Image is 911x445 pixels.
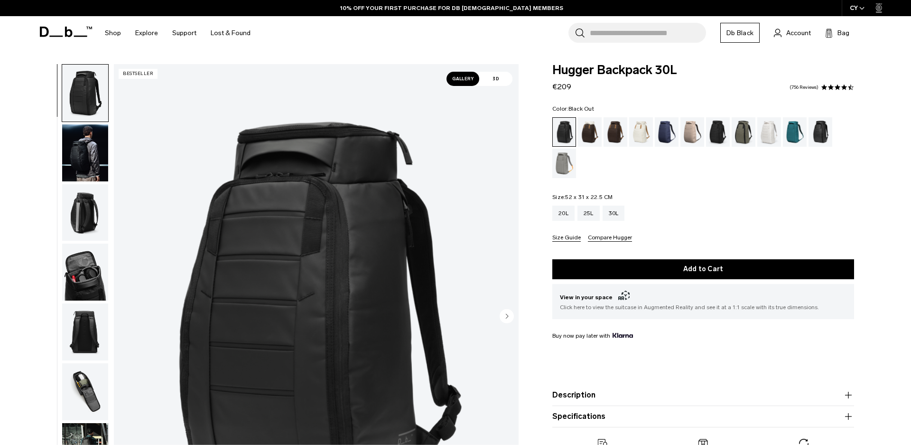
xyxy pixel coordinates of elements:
span: Account [786,28,811,38]
img: Hugger Backpack 30L Black Out [62,124,108,181]
span: 3D [479,72,512,86]
a: Midnight Teal [783,117,807,147]
span: Buy now pay later with [552,331,633,340]
a: 20L [552,206,575,221]
a: Account [774,27,811,38]
a: 756 reviews [790,85,818,90]
a: Fogbow Beige [680,117,704,147]
span: Bag [837,28,849,38]
a: 10% OFF YOUR FIRST PURCHASE FOR DB [DEMOGRAPHIC_DATA] MEMBERS [340,4,563,12]
button: Add to Cart [552,259,854,279]
legend: Color: [552,106,594,112]
button: Hugger Backpack 30L Black Out [62,184,109,242]
a: Lost & Found [211,16,251,50]
button: Compare Hugger [588,235,632,242]
span: 52 x 31 x 22.5 CM [565,194,613,200]
img: Hugger Backpack 30L Black Out [62,303,108,360]
a: Forest Green [732,117,755,147]
a: Oatmilk [629,117,653,147]
span: Black Out [568,105,594,112]
img: Hugger Backpack 30L Black Out [62,363,108,420]
a: Blue Hour [655,117,679,147]
a: Clean Slate [757,117,781,147]
a: Cappuccino [578,117,602,147]
a: Support [172,16,196,50]
button: Hugger Backpack 30L Black Out [62,303,109,361]
img: Hugger Backpack 30L Black Out [62,65,108,122]
img: Hugger Backpack 30L Black Out [62,184,108,241]
a: Espresso [604,117,627,147]
a: Charcoal Grey [706,117,730,147]
button: Description [552,389,854,401]
nav: Main Navigation [98,16,258,50]
button: Hugger Backpack 30L Black Out [62,64,109,122]
button: Next slide [500,309,514,325]
button: Hugger Backpack 30L Black Out [62,243,109,301]
a: Sand Grey [552,149,576,178]
button: Size Guide [552,235,581,242]
button: Bag [825,27,849,38]
p: Bestseller [119,69,158,79]
legend: Size: [552,194,613,200]
a: Explore [135,16,158,50]
a: Db Black [720,23,760,43]
a: Black Out [552,117,576,147]
a: 25L [577,206,600,221]
span: View in your space [560,292,846,303]
a: 30L [603,206,625,221]
button: Specifications [552,411,854,422]
img: {"height" => 20, "alt" => "Klarna"} [613,333,633,338]
span: Hugger Backpack 30L [552,64,854,76]
a: Reflective Black [809,117,832,147]
span: Click here to view the suitcase in Augmented Reality and see it at a 1:1 scale with its true dime... [560,303,846,312]
img: Hugger Backpack 30L Black Out [62,244,108,301]
button: Hugger Backpack 30L Black Out [62,124,109,182]
a: Shop [105,16,121,50]
button: Hugger Backpack 30L Black Out [62,363,109,421]
button: View in your space Click here to view the suitcase in Augmented Reality and see it at a 1:1 scale... [552,284,854,319]
span: Gallery [446,72,480,86]
span: €209 [552,82,571,91]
